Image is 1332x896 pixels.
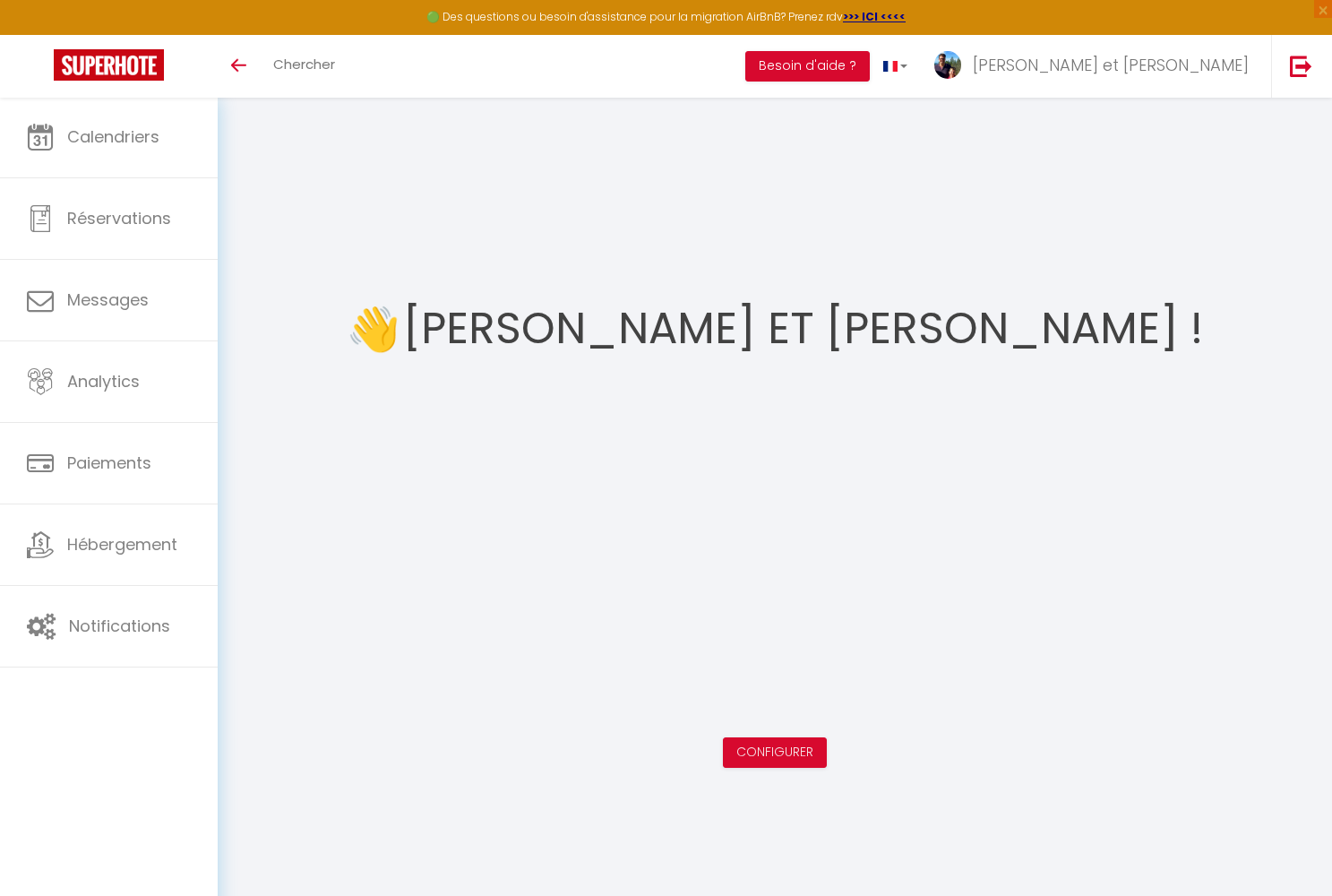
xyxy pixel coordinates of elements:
[54,49,164,81] img: Super Booking
[69,615,170,637] span: Notifications
[260,35,348,98] a: Chercher
[67,207,171,229] span: Réservations
[67,533,177,556] span: Hébergement
[843,9,906,24] a: >>> ICI <<<<
[745,51,870,82] button: Besoin d'aide ?
[67,370,140,392] span: Analytics
[973,54,1249,76] span: [PERSON_NAME] et [PERSON_NAME]
[403,275,1203,383] h1: [PERSON_NAME] et [PERSON_NAME] !
[934,51,961,79] img: ...
[273,55,335,73] span: Chercher
[67,452,151,474] span: Paiements
[488,383,1061,705] iframe: welcome-outil.mov
[347,296,400,363] span: 👋
[736,743,813,761] a: Configurer
[921,35,1271,98] a: ... [PERSON_NAME] et [PERSON_NAME]
[1290,55,1312,77] img: logout
[67,125,159,148] span: Calendriers
[723,737,827,768] button: Configurer
[67,289,149,311] span: Messages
